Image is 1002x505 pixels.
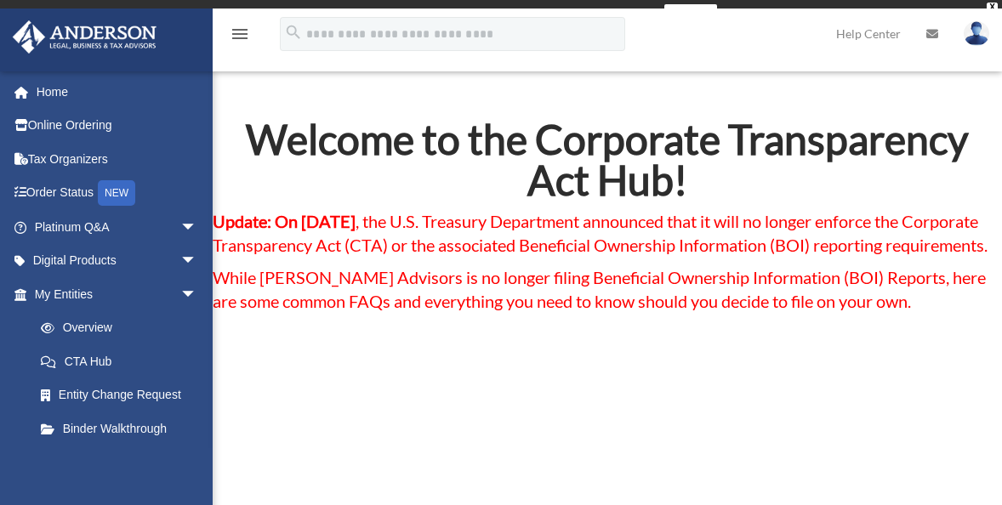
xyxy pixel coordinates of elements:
[12,142,223,176] a: Tax Organizers
[24,411,223,445] a: Binder Walkthrough
[230,24,250,44] i: menu
[24,378,223,412] a: Entity Change Request
[24,445,223,479] a: My Blueprint
[24,311,223,345] a: Overview
[12,277,223,311] a: My Entitiesarrow_drop_down
[230,30,250,44] a: menu
[180,277,214,312] span: arrow_drop_down
[98,180,135,206] div: NEW
[964,21,989,46] img: User Pic
[8,20,162,54] img: Anderson Advisors Platinum Portal
[213,119,1002,209] h2: Welcome to the Corporate Transparency Act Hub!
[180,210,214,245] span: arrow_drop_down
[24,344,214,378] a: CTA Hub
[213,211,988,255] span: , the U.S. Treasury Department announced that it will no longer enforce the Corporate Transparenc...
[213,267,986,311] span: While [PERSON_NAME] Advisors is no longer filing Beneficial Ownership Information (BOI) Reports, ...
[12,109,223,143] a: Online Ordering
[284,23,303,42] i: search
[12,176,223,211] a: Order StatusNEW
[12,210,223,244] a: Platinum Q&Aarrow_drop_down
[987,3,998,13] div: close
[664,4,717,25] a: survey
[180,244,214,279] span: arrow_drop_down
[12,75,223,109] a: Home
[213,211,356,231] strong: Update: On [DATE]
[12,244,223,278] a: Digital Productsarrow_drop_down
[285,4,657,25] div: Get a chance to win 6 months of Platinum for free just by filling out this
